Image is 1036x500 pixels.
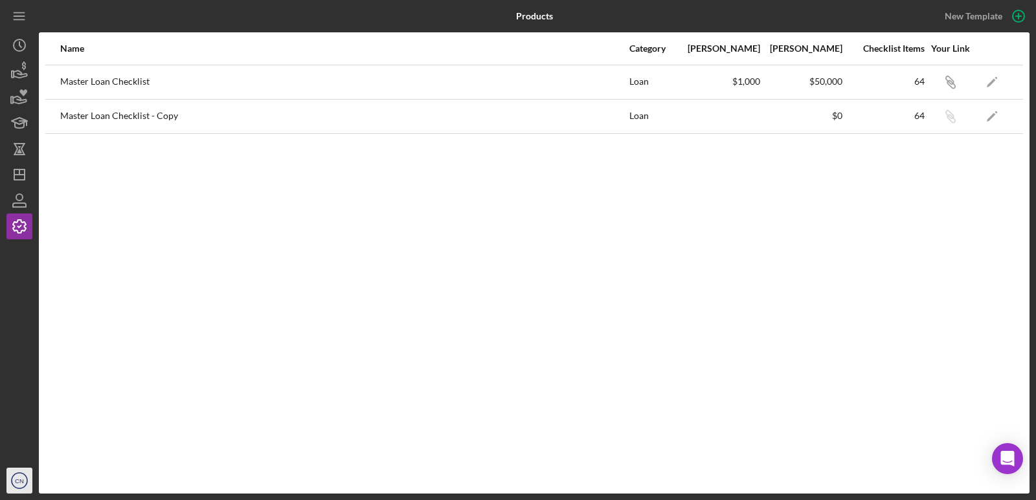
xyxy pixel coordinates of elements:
[6,468,32,494] button: CN
[926,43,974,54] div: Your Link
[629,100,678,133] div: Loan
[516,11,553,21] b: Products
[992,443,1023,474] div: Open Intercom Messenger
[761,76,842,87] div: $50,000
[844,111,925,121] div: 64
[60,66,628,98] div: Master Loan Checklist
[937,6,1030,26] button: New Template
[761,43,842,54] div: [PERSON_NAME]
[844,76,925,87] div: 64
[629,43,678,54] div: Category
[679,43,760,54] div: [PERSON_NAME]
[761,111,842,121] div: $0
[60,43,628,54] div: Name
[629,66,678,98] div: Loan
[945,6,1002,26] div: New Template
[60,100,628,133] div: Master Loan Checklist - Copy
[844,43,925,54] div: Checklist Items
[15,477,24,484] text: CN
[679,76,760,87] div: $1,000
